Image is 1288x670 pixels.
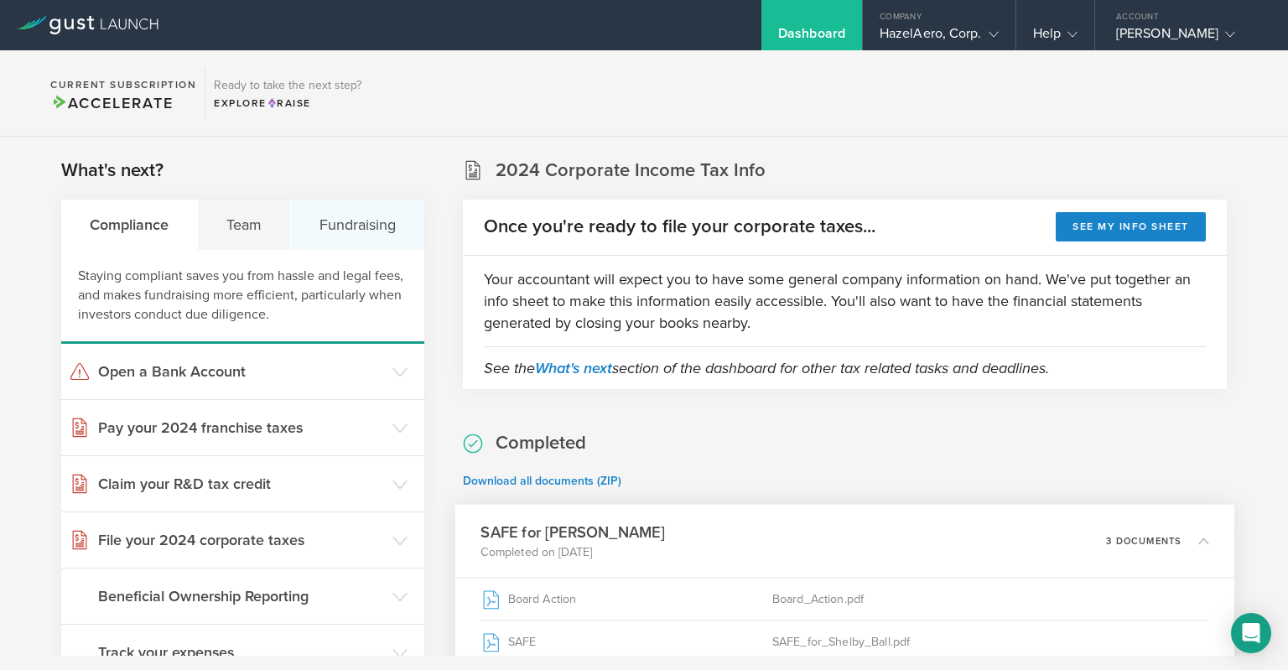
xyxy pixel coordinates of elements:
[61,200,198,250] div: Compliance
[480,521,664,543] h3: SAFE for [PERSON_NAME]
[771,578,1208,620] div: Board_Action.pdf
[98,641,384,663] h3: Track your expenses
[463,474,621,488] a: Download all documents (ZIP)
[61,158,164,183] h2: What's next?
[50,80,196,90] h2: Current Subscription
[1106,536,1182,545] p: 3 documents
[484,359,1049,377] em: See the section of the dashboard for other tax related tasks and deadlines.
[50,94,173,112] span: Accelerate
[214,80,361,91] h3: Ready to take the next step?
[778,25,845,50] div: Dashboard
[1056,212,1206,242] button: See my info sheet
[267,97,311,109] span: Raise
[480,543,664,560] p: Completed on [DATE]
[496,158,766,183] h2: 2024 Corporate Income Tax Info
[1033,25,1078,50] div: Help
[480,578,771,620] div: Board Action
[98,529,384,551] h3: File your 2024 corporate taxes
[214,96,361,111] div: Explore
[98,361,384,382] h3: Open a Bank Account
[535,359,612,377] a: What's next
[771,621,1208,662] div: SAFE_for_Shelby_Ball.pdf
[484,215,875,239] h2: Once you're ready to file your corporate taxes...
[98,585,384,607] h3: Beneficial Ownership Reporting
[98,473,384,495] h3: Claim your R&D tax credit
[496,431,586,455] h2: Completed
[205,67,370,119] div: Ready to take the next step?ExploreRaise
[98,417,384,439] h3: Pay your 2024 franchise taxes
[880,25,999,50] div: HazelAero, Corp.
[484,268,1206,334] p: Your accountant will expect you to have some general company information on hand. We've put toget...
[1231,613,1271,653] div: Open Intercom Messenger
[480,621,771,662] div: SAFE
[291,200,424,250] div: Fundraising
[1116,25,1259,50] div: [PERSON_NAME]
[198,200,291,250] div: Team
[61,250,424,344] div: Staying compliant saves you from hassle and legal fees, and makes fundraising more efficient, par...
